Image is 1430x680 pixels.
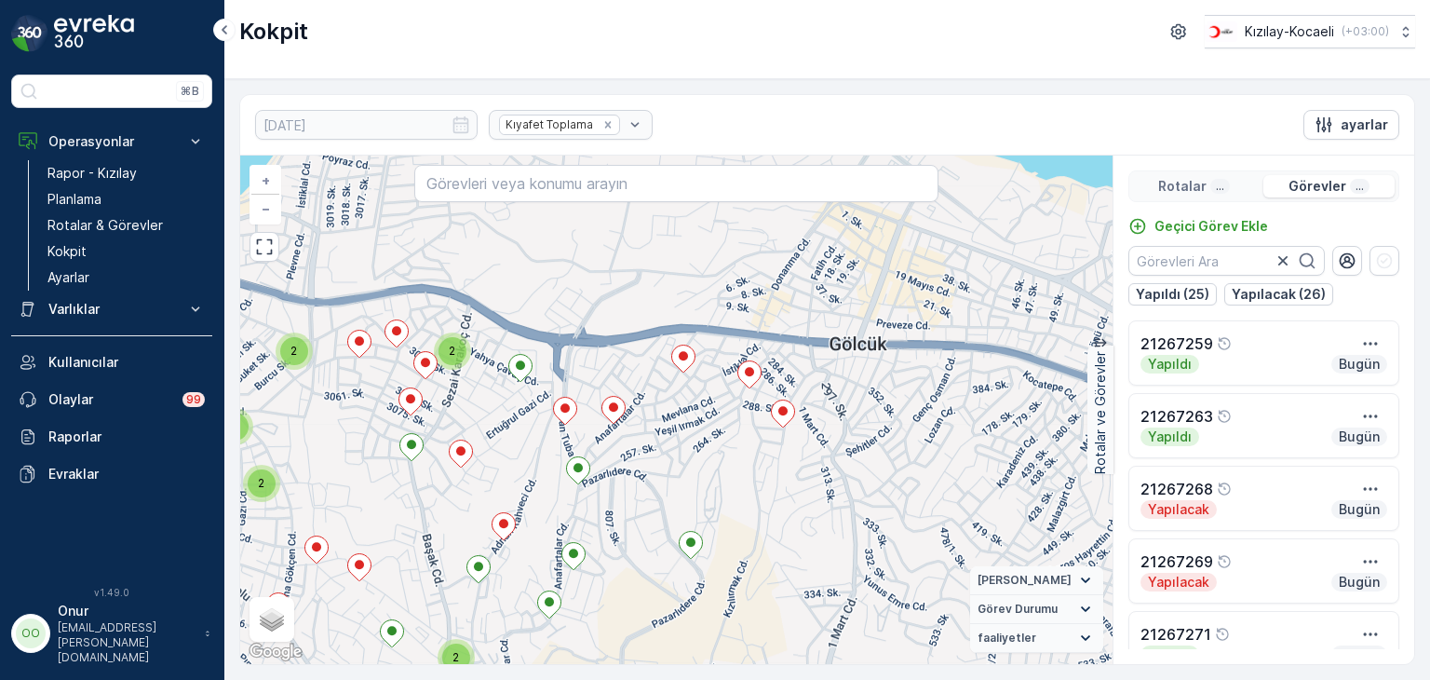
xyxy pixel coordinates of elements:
[251,167,279,195] a: Yakınlaştır
[181,84,199,99] p: ⌘B
[1091,351,1110,474] p: Rotalar ve Görevler
[978,602,1058,617] span: Görev Durumu
[1232,285,1326,304] p: Yapılacak (26)
[48,390,171,409] p: Olaylar
[11,15,48,52] img: logo
[40,265,212,291] a: Ayarlar
[58,602,196,620] p: Onur
[449,344,455,358] span: 2
[1354,179,1366,194] p: ...
[1146,355,1194,374] p: Yapıldı
[290,344,297,358] span: 2
[262,172,270,188] span: +
[1128,246,1325,276] input: Görevleri Ara
[11,456,212,493] a: Evraklar
[1288,177,1346,196] p: Görevler
[978,631,1036,646] span: faaliyetler
[1205,21,1237,42] img: k%C4%B1z%C4%B1lay_0jL9uU1.png
[47,164,137,183] p: Rapor - Kızılay
[40,186,212,212] a: Planlama
[48,132,175,151] p: Operasyonlar
[1337,500,1382,519] p: Bugün
[48,428,205,446] p: Raporlar
[1215,627,1230,642] div: Yardım Araç İkonu
[1245,22,1334,41] p: Kızılay-Kocaeli
[1217,482,1232,496] div: Yardım Araç İkonu
[251,599,292,640] a: Layers
[1303,110,1399,140] button: ayarlar
[40,212,212,238] a: Rotalar & Görevler
[276,333,313,370] div: 2
[48,465,205,483] p: Evraklar
[1140,478,1213,500] p: 21267268
[970,595,1103,624] summary: Görev Durumu
[262,200,271,216] span: −
[1146,646,1194,664] p: Yapıldı
[1140,551,1213,573] p: 21267269
[11,381,212,418] a: Olaylar99
[1136,285,1209,304] p: Yapıldı (25)
[1205,15,1415,48] button: Kızılay-Kocaeli(+03:00)
[251,195,279,223] a: Uzaklaştır
[186,392,201,407] p: 99
[414,165,938,202] input: Görevleri veya konumu arayın
[11,602,212,665] button: OOOnur[EMAIL_ADDRESS][PERSON_NAME][DOMAIN_NAME]
[452,650,459,664] span: 2
[1128,217,1268,236] a: Geçici Görev Ekle
[1154,217,1268,236] p: Geçici Görev Ekle
[1342,24,1389,39] p: ( +03:00 )
[1337,428,1382,446] p: Bugün
[243,465,280,502] div: 2
[54,15,134,52] img: logo_dark-DEwI_e13.png
[1217,554,1232,569] div: Yardım Araç İkonu
[16,619,46,648] div: OO
[978,573,1072,588] span: [PERSON_NAME]
[970,624,1103,653] summary: faaliyetler
[1140,333,1213,355] p: 21267259
[11,587,212,598] span: v 1.49.0
[1214,179,1226,194] p: ...
[11,123,212,160] button: Operasyonlar
[258,476,264,490] span: 2
[47,216,163,235] p: Rotalar & Görevler
[47,268,89,287] p: Ayarlar
[1140,405,1213,428] p: 21267263
[1341,116,1388,134] p: ayarlar
[970,566,1103,595] summary: [PERSON_NAME]
[58,620,196,665] p: [EMAIL_ADDRESS][PERSON_NAME][DOMAIN_NAME]
[239,17,308,47] p: Kokpit
[434,333,471,370] div: 2
[1146,500,1211,519] p: Yapılacak
[245,640,306,664] img: Google
[47,190,101,209] p: Planlama
[40,160,212,186] a: Rapor - Kızılay
[11,344,212,381] a: Kullanıcılar
[40,238,212,265] a: Kokpit
[1158,177,1207,196] p: Rotalar
[255,110,478,140] input: dd/mm/yyyy
[48,300,175,319] p: Varlıklar
[245,640,306,664] a: Bu bölgeyi Google Haritalar'da açın (yeni pencerede açılır)
[11,418,212,456] a: Raporlar
[11,291,212,328] button: Varlıklar
[1337,573,1382,592] p: Bugün
[47,242,87,261] p: Kokpit
[1128,283,1217,306] button: Yapıldı (25)
[1224,283,1333,306] button: Yapılacak (26)
[1217,336,1232,351] div: Yardım Araç İkonu
[1337,646,1382,664] p: Bugün
[1337,355,1382,374] p: Bugün
[1146,428,1194,446] p: Yapıldı
[48,353,205,372] p: Kullanıcılar
[438,639,475,676] div: 2
[1140,623,1211,646] p: 21267271
[1217,409,1232,424] div: Yardım Araç İkonu
[1146,573,1211,592] p: Yapılacak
